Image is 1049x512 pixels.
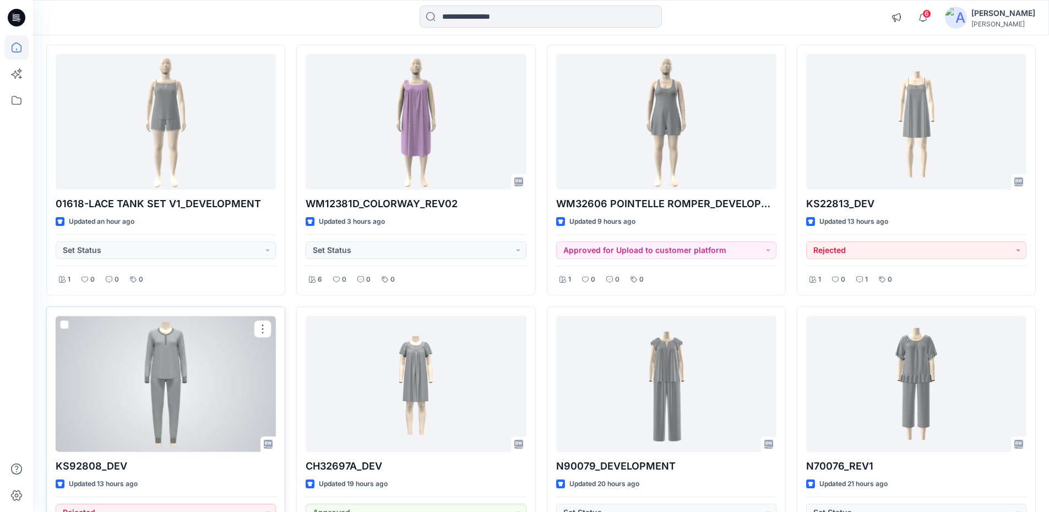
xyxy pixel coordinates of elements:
[115,274,119,285] p: 0
[306,54,526,190] a: WM12381D_COLORWAY_REV02
[318,274,322,285] p: 6
[556,459,776,474] p: N90079_DEVELOPMENT
[68,274,70,285] p: 1
[319,216,385,228] p: Updated 3 hours ago
[819,216,888,228] p: Updated 13 hours ago
[56,54,276,190] a: 01618-LACE TANK SET V1_DEVELOPMENT
[90,274,95,285] p: 0
[615,274,619,285] p: 0
[971,7,1035,20] div: [PERSON_NAME]
[556,196,776,212] p: WM32606 POINTELLE ROMPER_DEVELOPMENT
[569,478,639,490] p: Updated 20 hours ago
[69,216,134,228] p: Updated an hour ago
[818,274,821,285] p: 1
[639,274,644,285] p: 0
[556,54,776,190] a: WM32606 POINTELLE ROMPER_DEVELOPMENT
[306,196,526,212] p: WM12381D_COLORWAY_REV02
[56,459,276,474] p: KS92808_DEV
[569,216,635,228] p: Updated 9 hours ago
[139,274,143,285] p: 0
[306,459,526,474] p: CH32697A_DEV
[591,274,595,285] p: 0
[342,274,346,285] p: 0
[69,478,138,490] p: Updated 13 hours ago
[806,196,1026,212] p: KS22813_DEV
[806,54,1026,190] a: KS22813_DEV
[806,316,1026,452] a: N70076_REV1
[888,274,892,285] p: 0
[971,20,1035,28] div: [PERSON_NAME]
[366,274,371,285] p: 0
[945,7,967,29] img: avatar
[556,316,776,452] a: N90079_DEVELOPMENT
[865,274,868,285] p: 1
[568,274,571,285] p: 1
[306,316,526,452] a: CH32697A_DEV
[922,9,931,18] span: 6
[806,459,1026,474] p: N70076_REV1
[841,274,845,285] p: 0
[390,274,395,285] p: 0
[56,196,276,212] p: 01618-LACE TANK SET V1_DEVELOPMENT
[56,316,276,452] a: KS92808_DEV
[319,478,388,490] p: Updated 19 hours ago
[819,478,888,490] p: Updated 21 hours ago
